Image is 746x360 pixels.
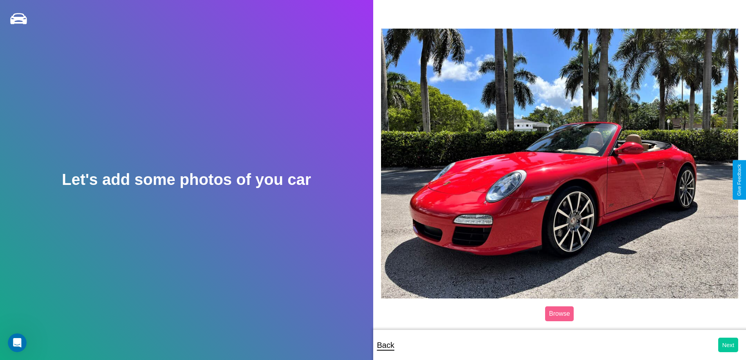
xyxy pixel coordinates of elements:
[737,164,742,196] div: Give Feedback
[718,338,738,352] button: Next
[545,306,574,321] label: Browse
[8,333,27,352] iframe: Intercom live chat
[381,29,739,298] img: posted
[377,338,394,352] p: Back
[62,171,311,188] h2: Let's add some photos of you car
